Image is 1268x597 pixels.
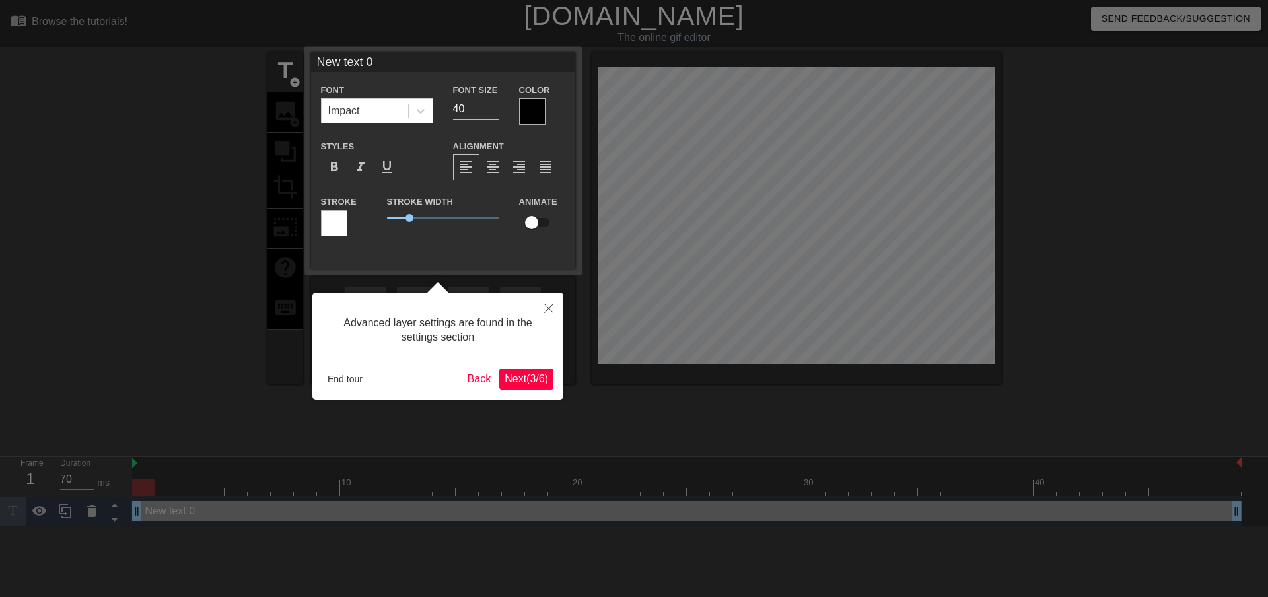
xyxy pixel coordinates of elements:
[462,369,497,390] button: Back
[322,302,553,359] div: Advanced layer settings are found in the settings section
[322,369,368,389] button: End tour
[534,293,563,323] button: Close
[499,369,553,390] button: Next
[505,373,548,384] span: Next ( 3 / 6 )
